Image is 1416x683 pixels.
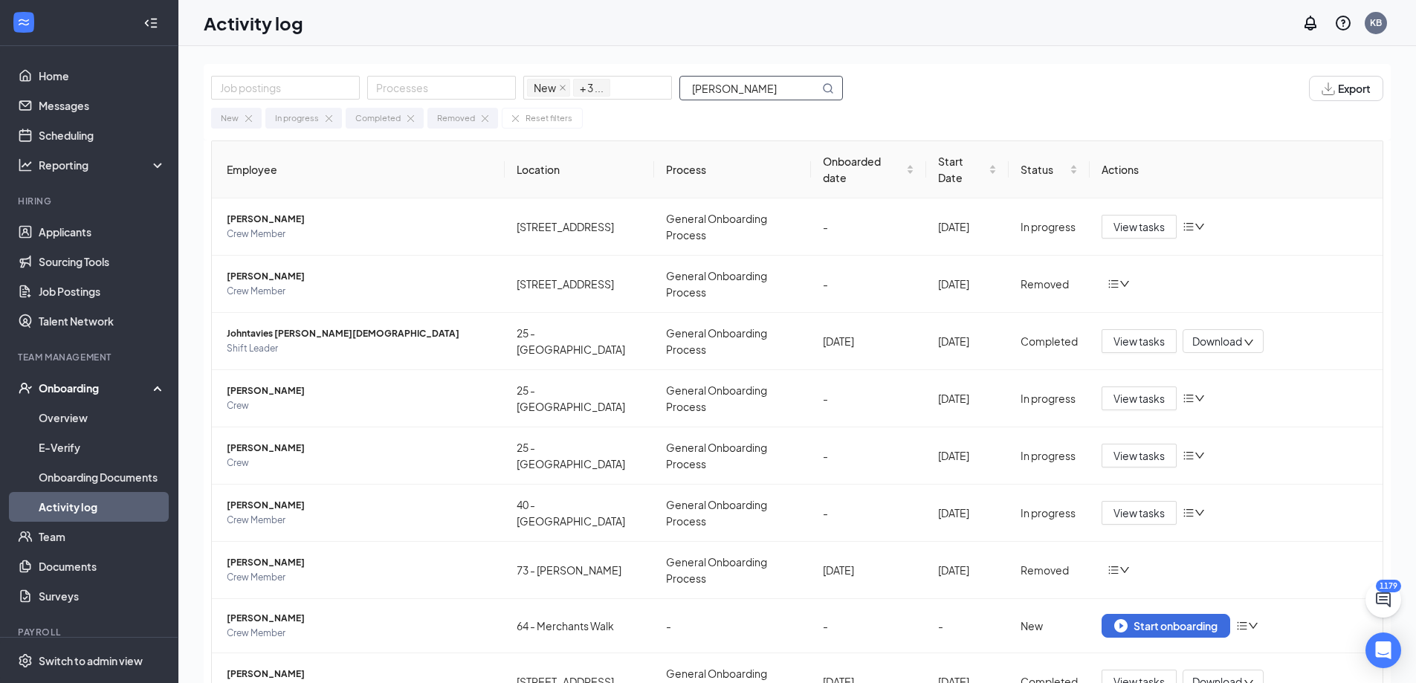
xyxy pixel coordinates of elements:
[227,227,493,242] span: Crew Member
[1102,444,1177,467] button: View tasks
[227,383,493,398] span: [PERSON_NAME]
[573,79,610,97] span: + 3 ...
[1194,450,1205,461] span: down
[527,79,570,97] span: New
[505,370,655,427] td: 25 - [GEOGRAPHIC_DATA]
[505,485,655,542] td: 40 - [GEOGRAPHIC_DATA]
[938,333,998,349] div: [DATE]
[227,341,493,356] span: Shift Leader
[505,542,655,599] td: 73 - [PERSON_NAME]
[1113,505,1165,521] span: View tasks
[39,492,166,522] a: Activity log
[1248,621,1258,631] span: down
[654,313,810,370] td: General Onboarding Process
[654,485,810,542] td: General Onboarding Process
[938,390,998,407] div: [DATE]
[18,195,163,207] div: Hiring
[1236,620,1248,632] span: bars
[938,505,998,521] div: [DATE]
[1113,219,1165,235] span: View tasks
[227,212,493,227] span: [PERSON_NAME]
[1114,619,1218,632] div: Start onboarding
[1183,507,1194,519] span: bars
[1183,392,1194,404] span: bars
[39,91,166,120] a: Messages
[275,111,319,125] div: In progress
[926,141,1009,198] th: Start Date
[1119,279,1130,289] span: down
[1376,580,1401,592] div: 1179
[505,256,655,313] td: [STREET_ADDRESS]
[580,80,604,96] span: + 3 ...
[822,82,834,94] svg: MagnifyingGlass
[227,570,493,585] span: Crew Member
[39,217,166,247] a: Applicants
[39,403,166,433] a: Overview
[227,498,493,513] span: [PERSON_NAME]
[18,381,33,395] svg: UserCheck
[1119,565,1130,575] span: down
[39,581,166,611] a: Surveys
[654,427,810,485] td: General Onboarding Process
[823,618,914,634] div: -
[823,505,914,521] div: -
[1021,562,1078,578] div: Removed
[1113,447,1165,464] span: View tasks
[39,158,167,172] div: Reporting
[654,141,810,198] th: Process
[221,111,239,125] div: New
[39,306,166,336] a: Talent Network
[1338,83,1371,94] span: Export
[1021,447,1078,464] div: In progress
[39,522,166,551] a: Team
[227,555,493,570] span: [PERSON_NAME]
[1108,564,1119,576] span: bars
[39,247,166,276] a: Sourcing Tools
[1090,141,1383,198] th: Actions
[938,562,998,578] div: [DATE]
[227,626,493,641] span: Crew Member
[227,326,493,341] span: Johntavies [PERSON_NAME][DEMOGRAPHIC_DATA]
[1102,501,1177,525] button: View tasks
[1021,390,1078,407] div: In progress
[823,153,903,186] span: Onboarded date
[204,10,303,36] h1: Activity log
[1102,386,1177,410] button: View tasks
[1365,632,1401,668] div: Open Intercom Messenger
[938,276,998,292] div: [DATE]
[654,370,810,427] td: General Onboarding Process
[823,390,914,407] div: -
[227,441,493,456] span: [PERSON_NAME]
[39,433,166,462] a: E-Verify
[18,653,33,668] svg: Settings
[1102,329,1177,353] button: View tasks
[1183,221,1194,233] span: bars
[1113,333,1165,349] span: View tasks
[39,462,166,492] a: Onboarding Documents
[938,219,998,235] div: [DATE]
[526,111,572,125] div: Reset filters
[1102,215,1177,239] button: View tasks
[505,599,655,653] td: 64 - Merchants Walk
[1113,390,1165,407] span: View tasks
[227,269,493,284] span: [PERSON_NAME]
[39,381,153,395] div: Onboarding
[39,120,166,150] a: Scheduling
[227,611,493,626] span: [PERSON_NAME]
[1021,276,1078,292] div: Removed
[1244,337,1254,348] span: down
[18,158,33,172] svg: Analysis
[227,398,493,413] span: Crew
[1334,14,1352,32] svg: QuestionInfo
[1183,450,1194,462] span: bars
[505,313,655,370] td: 25 - [GEOGRAPHIC_DATA]
[1108,278,1119,290] span: bars
[1021,161,1067,178] span: Status
[227,284,493,299] span: Crew Member
[654,599,810,653] td: -
[505,141,655,198] th: Location
[39,551,166,581] a: Documents
[18,626,163,638] div: Payroll
[811,141,926,198] th: Onboarded date
[227,513,493,528] span: Crew Member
